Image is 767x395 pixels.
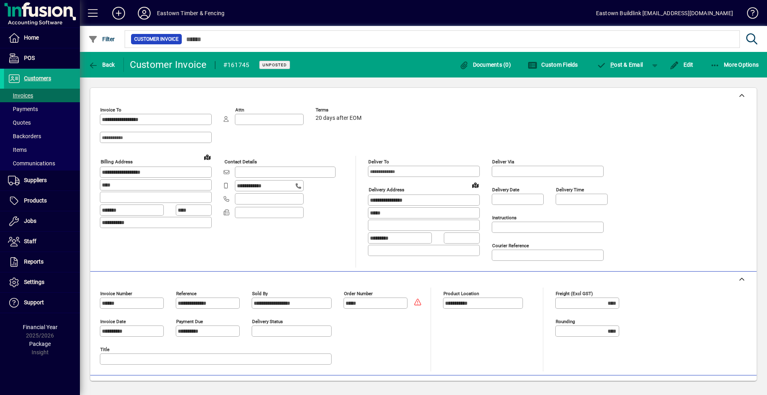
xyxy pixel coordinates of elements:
[741,2,757,28] a: Knowledge Base
[252,291,268,296] mat-label: Sold by
[4,191,80,211] a: Products
[24,197,47,204] span: Products
[4,293,80,313] a: Support
[668,58,695,72] button: Edit
[24,218,36,224] span: Jobs
[86,58,117,72] button: Back
[80,58,124,72] app-page-header-button: Back
[134,35,179,43] span: Customer Invoice
[130,58,207,71] div: Customer Invoice
[457,58,513,72] button: Documents (0)
[24,279,44,285] span: Settings
[4,211,80,231] a: Jobs
[223,59,250,71] div: #161745
[710,62,759,68] span: More Options
[4,129,80,143] a: Backorders
[8,147,27,153] span: Items
[4,272,80,292] a: Settings
[4,102,80,116] a: Payments
[100,347,109,352] mat-label: Title
[29,341,51,347] span: Package
[316,115,362,121] span: 20 days after EOM
[492,243,529,248] mat-label: Courier Reference
[8,133,41,139] span: Backorders
[157,7,225,20] div: Eastown Timber & Fencing
[596,7,733,20] div: Eastown Buildlink [EMAIL_ADDRESS][DOMAIN_NAME]
[176,291,197,296] mat-label: Reference
[24,34,39,41] span: Home
[344,291,373,296] mat-label: Order number
[459,62,511,68] span: Documents (0)
[4,232,80,252] a: Staff
[86,32,117,46] button: Filter
[24,258,44,265] span: Reports
[316,107,364,113] span: Terms
[443,291,479,296] mat-label: Product location
[492,159,514,165] mat-label: Deliver via
[100,107,121,113] mat-label: Invoice To
[252,319,283,324] mat-label: Delivery status
[4,143,80,157] a: Items
[593,58,647,72] button: Post & Email
[8,119,31,126] span: Quotes
[4,157,80,170] a: Communications
[201,151,214,163] a: View on map
[4,252,80,272] a: Reports
[492,215,517,220] mat-label: Instructions
[368,159,389,165] mat-label: Deliver To
[24,75,51,81] span: Customers
[100,291,132,296] mat-label: Invoice number
[469,179,482,191] a: View on map
[528,62,578,68] span: Custom Fields
[4,116,80,129] a: Quotes
[176,319,203,324] mat-label: Payment due
[131,6,157,20] button: Profile
[597,62,643,68] span: ost & Email
[100,319,126,324] mat-label: Invoice date
[4,171,80,191] a: Suppliers
[670,62,693,68] span: Edit
[8,160,55,167] span: Communications
[24,299,44,306] span: Support
[8,106,38,112] span: Payments
[88,62,115,68] span: Back
[106,6,131,20] button: Add
[262,62,287,67] span: Unposted
[556,319,575,324] mat-label: Rounding
[556,187,584,193] mat-label: Delivery time
[4,89,80,102] a: Invoices
[492,187,519,193] mat-label: Delivery date
[610,62,614,68] span: P
[526,58,580,72] button: Custom Fields
[8,92,33,99] span: Invoices
[24,177,47,183] span: Suppliers
[235,107,244,113] mat-label: Attn
[4,48,80,68] a: POS
[23,324,58,330] span: Financial Year
[4,28,80,48] a: Home
[556,291,593,296] mat-label: Freight (excl GST)
[88,36,115,42] span: Filter
[708,58,761,72] button: More Options
[24,238,36,244] span: Staff
[24,55,35,61] span: POS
